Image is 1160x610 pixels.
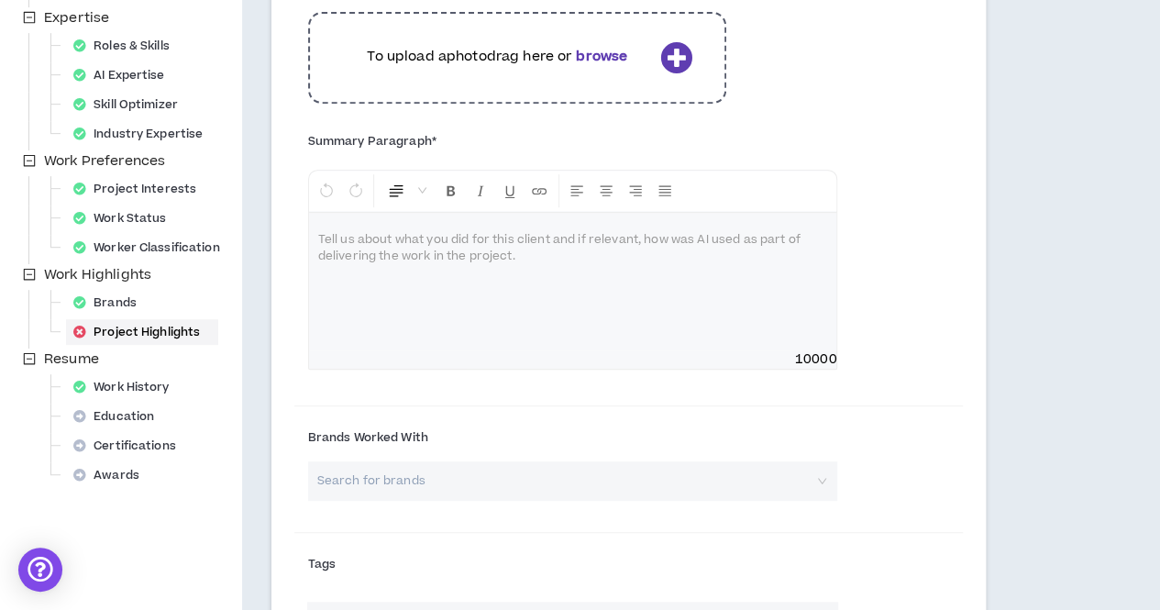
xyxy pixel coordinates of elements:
div: AI Expertise [66,62,183,88]
div: Worker Classification [66,235,238,261]
span: minus-square [23,154,36,167]
div: Open Intercom Messenger [18,548,62,592]
div: Skill Optimizer [66,92,196,117]
button: Center Align [592,174,620,207]
span: Expertise [44,8,109,28]
span: minus-square [23,268,36,281]
div: Awards [66,462,158,488]
div: Certifications [66,433,194,459]
button: Redo [342,174,370,207]
span: Work Highlights [44,265,151,284]
div: Project Interests [66,176,215,202]
span: Resume [44,349,99,369]
span: Expertise [40,7,113,29]
button: Format Bold [437,174,465,207]
div: Project Highlights [66,319,218,345]
span: Work Preferences [40,150,169,172]
span: Tags [308,556,336,572]
p: To upload a photo drag here or [342,47,653,67]
div: Roles & Skills [66,33,188,59]
button: Format Italics [467,174,494,207]
span: Resume [40,349,103,371]
button: Undo [313,174,340,207]
button: Left Align [563,174,591,207]
div: To upload aphotodrag here orbrowse [308,3,726,113]
button: Right Align [622,174,649,207]
span: Brands Worked With [308,429,428,446]
button: Insert Link [525,174,553,207]
div: Work History [66,374,188,400]
span: Work Preferences [44,151,165,171]
span: 10000 [795,350,837,369]
span: Work Highlights [40,264,155,286]
div: Education [66,404,172,429]
span: minus-square [23,11,36,24]
div: Industry Expertise [66,121,221,147]
div: Brands [66,290,155,316]
span: minus-square [23,352,36,365]
button: Justify Align [651,174,679,207]
label: Summary Paragraph [308,127,436,156]
b: browse [576,47,627,66]
div: Work Status [66,205,184,231]
button: Format Underline [496,174,524,207]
